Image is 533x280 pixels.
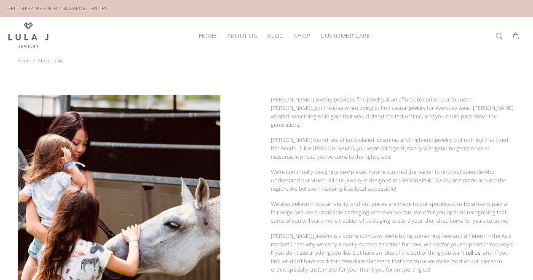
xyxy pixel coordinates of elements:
[267,32,284,39] span: Blog
[321,32,370,39] span: Customer Care
[227,32,257,39] span: About Us
[271,168,515,193] p: We’re continually designing new pieces, having scoured the region to find craftspeople who unders...
[262,29,289,42] a: Blog
[466,249,480,256] a: tell us
[294,32,311,39] span: Shop
[33,55,65,67] li: About LulaJ
[316,29,370,42] a: Customer Care
[289,29,316,42] a: Shop
[271,232,515,274] p: [PERSON_NAME] J Jewelry is a young company; we’re trying something new and different in the Asia ...
[271,136,515,161] p: [PERSON_NAME] found lots of gold-plated, costume, and high-end jewelry, but nothing that fitted h...
[194,29,222,42] a: HOME
[222,29,262,42] a: About Us
[271,95,515,129] p: [PERSON_NAME] J Jewelry provides fine jewelry at an affordable price. Our founder, [PERSON_NAME],...
[18,57,31,64] a: Home
[199,32,217,39] span: HOME
[271,200,515,225] p: We also believe in sustainability, and our pieces are made to our specifications by artisans paid...
[8,4,107,13] div: FREE SHIPPING FOR ALL SINGAPORE ORDERS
